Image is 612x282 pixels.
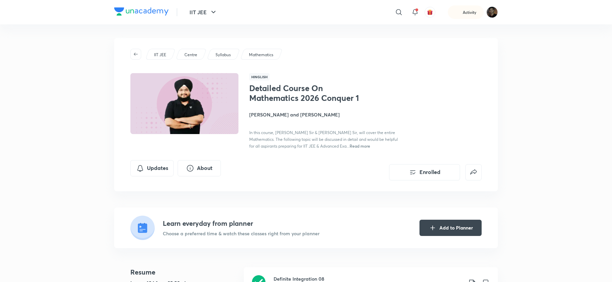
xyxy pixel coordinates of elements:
p: Mathematics [249,52,273,58]
button: Add to Planner [419,220,482,236]
button: false [465,164,482,180]
span: Read more [350,143,370,149]
a: IIT JEE [153,52,168,58]
p: Choose a preferred time & watch these classes right from your planner [163,230,320,237]
button: avatar [425,7,435,18]
img: avatar [427,9,433,15]
h1: Detailed Course On Mathematics 2026 Conquer 1 [249,83,360,103]
p: Centre [184,52,197,58]
h4: Resume [130,267,238,277]
button: Updates [130,160,174,176]
button: Enrolled [389,164,460,180]
a: Centre [183,52,199,58]
button: About [178,160,221,176]
h4: [PERSON_NAME] and [PERSON_NAME] [249,111,401,118]
span: Hinglish [249,73,270,81]
a: Mathematics [248,52,275,58]
img: Company Logo [114,7,169,16]
h4: Learn everyday from planner [163,218,320,229]
span: In this course, [PERSON_NAME] Sir & [PERSON_NAME] Sir, will cover the entire Mathematics. The fol... [249,130,398,149]
p: Syllabus [215,52,231,58]
img: activity [455,8,461,16]
a: Company Logo [114,7,169,17]
img: Řaja Ƙumar Šingh [486,6,498,18]
img: Thumbnail [129,72,239,135]
a: Syllabus [214,52,232,58]
p: IIT JEE [154,52,166,58]
button: IIT JEE [185,5,222,19]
